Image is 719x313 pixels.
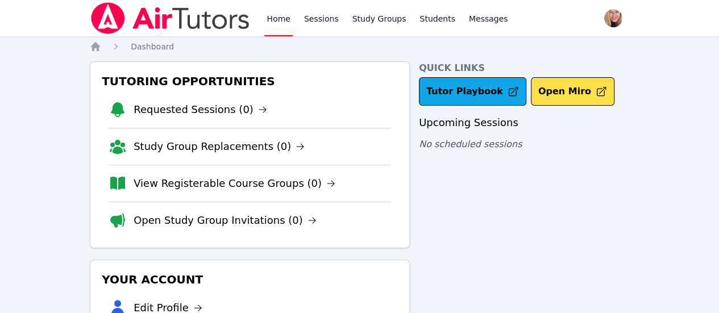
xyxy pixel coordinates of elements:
[419,139,522,149] span: No scheduled sessions
[419,115,629,131] h3: Upcoming Sessions
[134,176,335,191] a: View Registerable Course Groups (0)
[419,61,629,75] h4: Quick Links
[131,42,174,51] span: Dashboard
[134,139,305,155] a: Study Group Replacements (0)
[90,41,629,52] nav: Breadcrumb
[134,212,317,228] a: Open Study Group Invitations (0)
[131,41,174,52] a: Dashboard
[531,77,614,106] button: Open Miro
[419,77,526,106] a: Tutor Playbook
[90,2,251,34] img: Air Tutors
[469,13,508,24] span: Messages
[134,102,267,118] a: Requested Sessions (0)
[99,71,400,91] h3: Tutoring Opportunities
[99,269,400,290] h3: Your Account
